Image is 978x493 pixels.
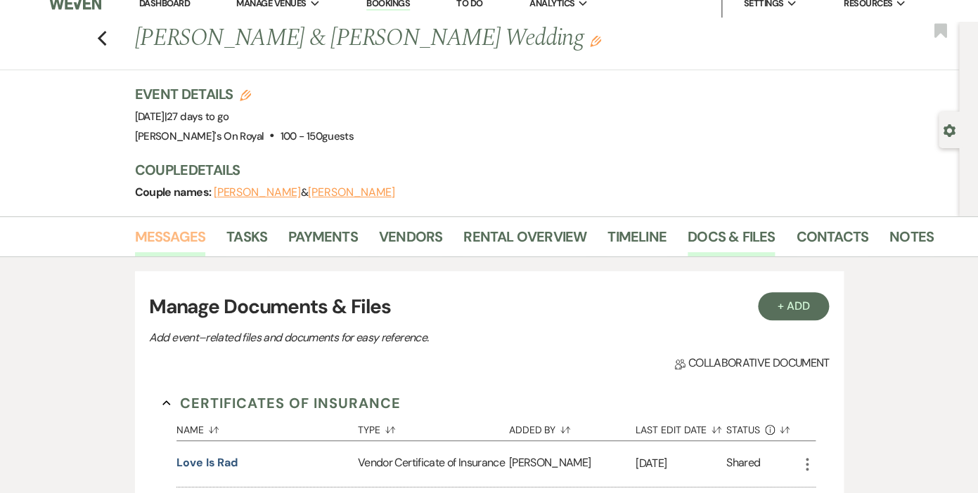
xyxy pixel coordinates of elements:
[358,441,509,487] div: Vendor Certificate of Insurance
[281,129,354,143] span: 100 - 150 guests
[726,414,799,440] button: Status
[358,414,509,440] button: Type
[162,393,401,414] button: Certificates of Insurance
[214,185,395,199] span: &
[288,225,358,256] a: Payments
[726,454,760,473] div: Shared
[165,110,229,124] span: |
[135,225,206,256] a: Messages
[463,225,586,256] a: Rental Overview
[176,414,358,440] button: Name
[135,129,264,143] span: [PERSON_NAME]'s On Royal
[226,225,267,256] a: Tasks
[135,22,765,55] h1: [PERSON_NAME] & [PERSON_NAME] Wedding
[509,441,636,487] div: [PERSON_NAME]
[674,355,829,372] span: Collaborative document
[135,110,229,124] span: [DATE]
[726,425,760,435] span: Status
[688,225,775,256] a: Docs & Files
[607,225,667,256] a: Timeline
[889,225,934,256] a: Notes
[176,454,238,471] button: Love is Rad
[509,414,636,440] button: Added By
[149,329,641,347] p: Add event–related files and documents for easy reference.
[167,110,229,124] span: 27 days to go
[308,187,395,198] button: [PERSON_NAME]
[943,123,956,136] button: Open lead details
[379,225,442,256] a: Vendors
[590,34,601,47] button: Edit
[149,292,830,322] h3: Manage Documents & Files
[135,160,922,180] h3: Couple Details
[135,185,214,199] span: Couple names:
[636,454,726,473] p: [DATE]
[214,187,301,198] button: [PERSON_NAME]
[796,225,868,256] a: Contacts
[636,414,726,440] button: Last Edit Date
[758,292,830,320] button: + Add
[135,84,354,104] h3: Event Details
